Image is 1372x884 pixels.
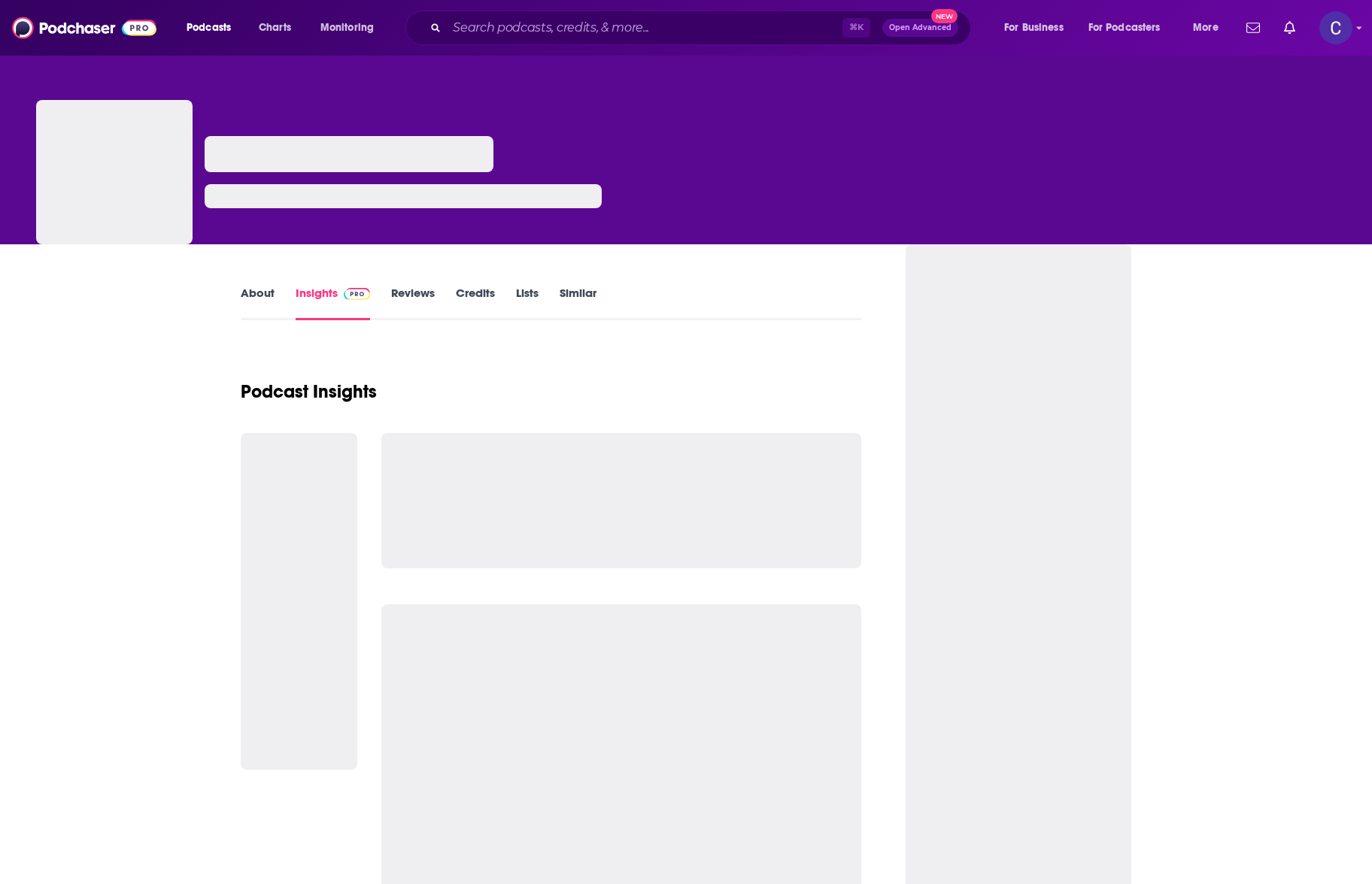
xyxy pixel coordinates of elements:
a: Show notifications dropdown [1240,15,1266,41]
h1: Podcast Insights [241,380,377,403]
img: Podchaser - Follow, Share and Rate Podcasts [12,14,156,42]
input: Search podcasts, credits, & more... [447,16,842,40]
a: Charts [249,16,300,40]
div: Search podcasts, credits, & more... [420,11,985,45]
a: InsightsPodchaser Pro [296,286,370,320]
a: Similar [560,286,596,320]
a: Reviews [391,286,435,320]
button: open menu [994,16,1082,40]
span: New [931,9,958,23]
button: open menu [310,16,393,40]
span: Monitoring [320,17,374,38]
span: For Podcasters [1088,17,1161,38]
a: Credits [456,286,495,320]
span: Logged in as publicityxxtina [1319,11,1352,44]
button: Show profile menu [1319,11,1352,44]
button: Open AdvancedNew [882,19,958,37]
span: Podcasts [187,17,231,38]
span: Open Advanced [889,24,952,32]
img: User Profile [1319,11,1352,44]
img: Podchaser Pro [344,288,370,300]
a: About [241,286,275,320]
span: Charts [259,17,291,38]
button: open menu [1079,16,1182,40]
span: More [1193,17,1219,38]
span: ⌘ K [842,18,870,38]
span: For Business [1004,17,1064,38]
a: Show notifications dropdown [1278,15,1301,41]
a: Lists [516,286,539,320]
button: open menu [176,16,250,40]
button: open menu [1182,16,1237,40]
